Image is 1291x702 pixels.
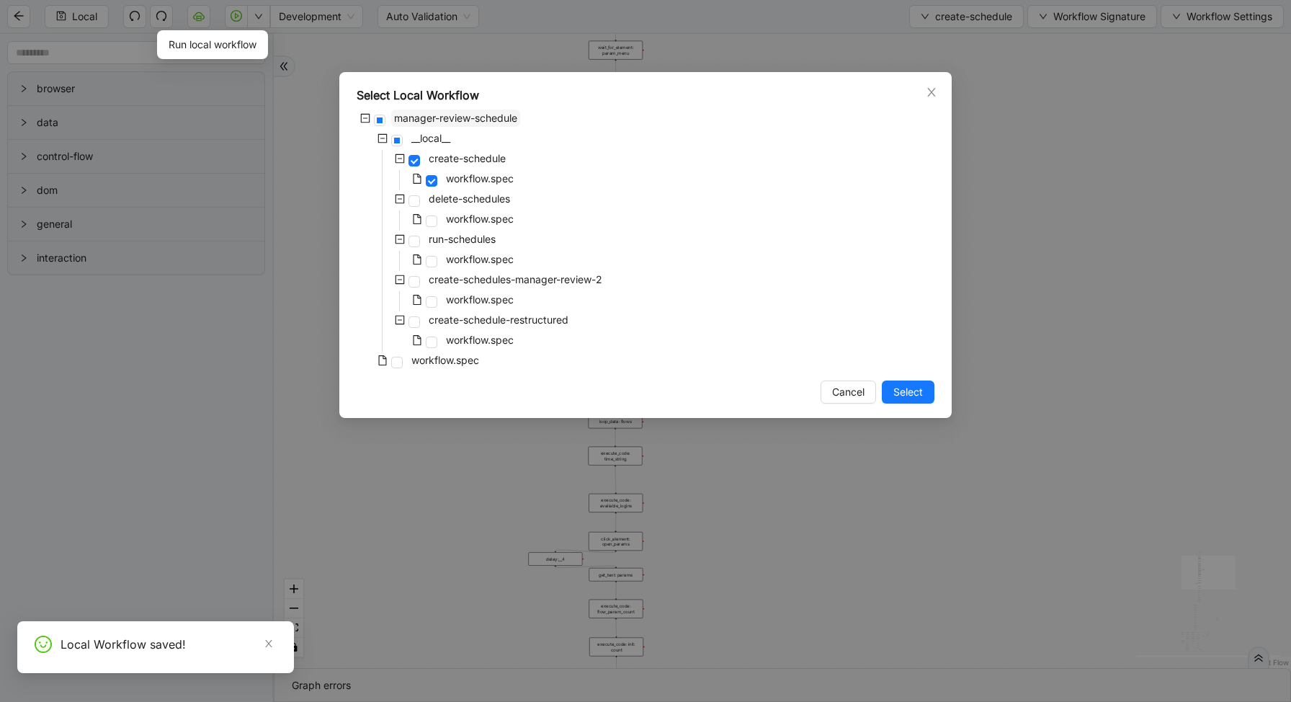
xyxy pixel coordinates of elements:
span: minus-square [360,113,370,123]
span: file [378,355,388,365]
span: workflow.spec [443,170,517,187]
span: create-schedule [429,152,506,164]
span: delete-schedules [426,190,513,208]
span: Cancel [832,384,865,400]
button: Close [924,84,939,100]
span: minus-square [395,194,405,204]
span: file [412,335,422,345]
span: create-schedule-restructured [429,314,568,326]
span: run-schedules [426,231,499,248]
span: file [412,214,422,224]
span: workflow.spec [446,213,514,225]
span: minus-square [395,275,405,285]
span: __local__ [408,130,453,147]
span: create-schedules-manager-review-2 [426,271,605,288]
div: Select Local Workflow [357,86,934,104]
span: minus-square [395,154,405,164]
span: delete-schedules [429,192,510,205]
span: workflow.spec [446,172,514,185]
span: smile [35,636,52,653]
span: manager-review-schedule [394,112,517,124]
span: minus-square [378,133,388,143]
span: workflow.spec [408,352,482,369]
span: __local__ [411,132,450,144]
button: Cancel [821,381,876,404]
span: create-schedule [426,150,509,167]
span: close [926,86,937,98]
span: create-schedules-manager-review-2 [429,273,602,285]
span: Select [893,384,923,400]
span: workflow.spec [443,210,517,228]
span: workflow.spec [446,334,514,346]
span: close [264,639,274,649]
span: workflow.spec [446,293,514,306]
span: Run local workflow [169,37,256,53]
div: Local Workflow saved! [61,636,277,653]
span: workflow.spec [443,251,517,268]
span: file [412,174,422,184]
span: workflow.spec [446,253,514,265]
span: file [412,254,422,265]
span: workflow.spec [443,291,517,308]
span: run-schedules [429,233,496,245]
span: minus-square [395,315,405,325]
span: create-schedule-restructured [426,311,571,329]
span: minus-square [395,234,405,244]
span: file [412,295,422,305]
button: Select [882,381,934,404]
span: workflow.spec [443,332,517,349]
span: manager-review-schedule [391,110,520,127]
span: workflow.spec [411,354,479,366]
